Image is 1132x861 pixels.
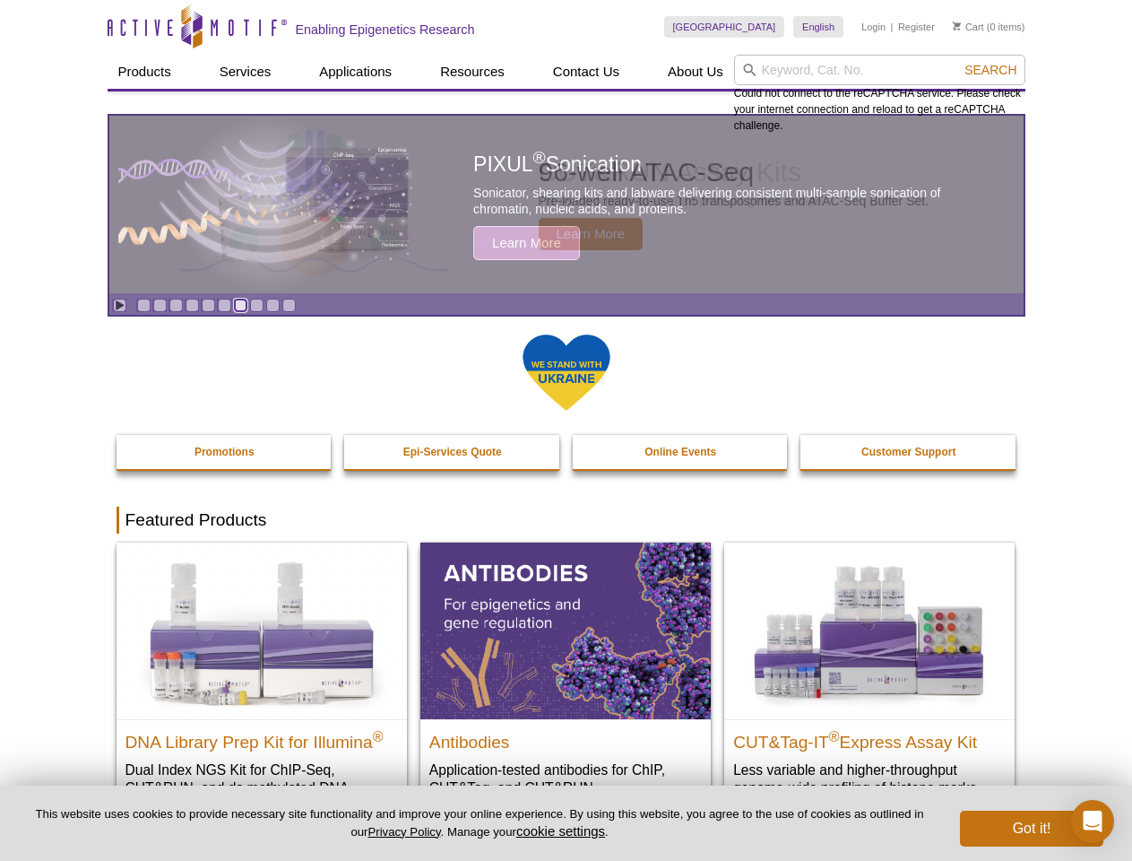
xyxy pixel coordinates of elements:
a: Products [108,55,182,89]
p: Less variable and higher-throughput genome-wide profiling of histone marks​. [733,761,1006,797]
strong: Promotions [194,446,255,458]
a: Toggle autoplay [113,299,126,312]
strong: Customer Support [861,446,955,458]
li: | [891,16,894,38]
img: We Stand With Ukraine [522,333,611,413]
strong: Online Events [644,446,716,458]
a: Services [209,55,282,89]
sup: ® [373,728,384,744]
a: Go to slide 7 [234,299,247,312]
a: Go to slide 6 [218,299,231,312]
button: Search [959,62,1022,78]
a: Go to slide 1 [137,299,151,312]
img: DNA Library Prep Kit for Illumina [117,543,407,718]
a: All Antibodies Antibodies Application-tested antibodies for ChIP, CUT&Tag, and CUT&RUN. [420,543,711,814]
a: Resources [429,55,515,89]
span: Search [964,63,1016,77]
img: Your Cart [953,22,961,30]
a: Login [861,21,886,33]
img: CUT&Tag-IT® Express Assay Kit [724,543,1015,718]
sup: ® [829,728,840,744]
h2: CUT&Tag-IT Express Assay Kit [733,725,1006,752]
a: PIXUL sonication PIXUL®Sonication Sonicator, shearing kits and labware delivering consistent mult... [109,116,1024,293]
a: English [793,16,843,38]
a: Go to slide 9 [266,299,280,312]
div: Open Intercom Messenger [1071,800,1114,843]
img: PIXUL sonication [118,115,414,294]
a: DNA Library Prep Kit for Illumina DNA Library Prep Kit for Illumina® Dual Index NGS Kit for ChIP-... [117,543,407,832]
p: Dual Index NGS Kit for ChIP-Seq, CUT&RUN, and ds methylated DNA assays. [125,761,398,815]
a: Go to slide 3 [169,299,183,312]
p: Sonicator, shearing kits and labware delivering consistent multi-sample sonication of chromatin, ... [473,185,982,217]
h2: Featured Products [117,507,1016,534]
input: Keyword, Cat. No. [734,55,1025,85]
h2: Antibodies [429,725,702,752]
a: Applications [308,55,402,89]
button: cookie settings [516,823,605,839]
article: PIXUL Sonication [109,116,1024,293]
a: About Us [657,55,734,89]
a: Promotions [117,435,333,469]
a: Privacy Policy [367,825,440,839]
a: Customer Support [800,435,1017,469]
a: Online Events [573,435,790,469]
a: [GEOGRAPHIC_DATA] [664,16,785,38]
sup: ® [533,149,546,168]
a: Contact Us [542,55,630,89]
a: Go to slide 5 [202,299,215,312]
li: (0 items) [953,16,1025,38]
a: CUT&Tag-IT® Express Assay Kit CUT&Tag-IT®Express Assay Kit Less variable and higher-throughput ge... [724,543,1015,814]
a: Register [898,21,935,33]
img: All Antibodies [420,543,711,718]
a: Go to slide 10 [282,299,296,312]
button: Got it! [960,811,1103,847]
p: This website uses cookies to provide necessary site functionality and improve your online experie... [29,806,930,840]
a: Epi-Services Quote [344,435,561,469]
h2: DNA Library Prep Kit for Illumina [125,725,398,752]
strong: Epi-Services Quote [403,446,502,458]
a: Go to slide 4 [186,299,199,312]
div: Could not connect to the reCAPTCHA service. Please check your internet connection and reload to g... [734,55,1025,134]
a: Cart [953,21,984,33]
h2: Enabling Epigenetics Research [296,22,475,38]
span: Learn More [473,226,580,260]
p: Application-tested antibodies for ChIP, CUT&Tag, and CUT&RUN. [429,761,702,797]
a: Go to slide 8 [250,299,264,312]
span: PIXUL Sonication [473,152,642,176]
a: Go to slide 2 [153,299,167,312]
